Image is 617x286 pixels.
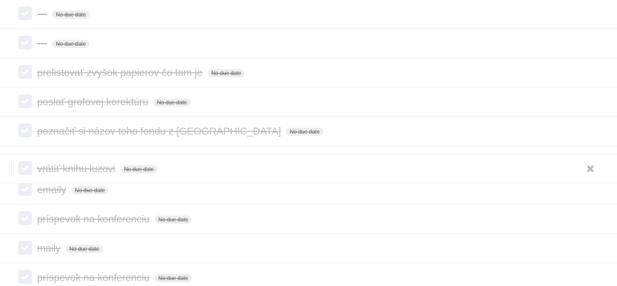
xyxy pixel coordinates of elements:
span: No due date [66,245,103,253]
span: No due date [155,274,192,282]
span: maily [37,243,63,254]
label: Done [18,94,32,108]
span: No due date [286,128,323,136]
span: emaily [37,184,69,195]
span: No due date [153,98,190,107]
span: No due date [52,40,89,48]
span: vrátiť knihu luzovi [37,163,118,174]
label: Done [18,211,32,225]
span: No due date [52,11,89,19]
span: No due date [71,186,108,194]
span: príspevok na konferenciu [37,272,152,283]
span: --- [37,8,49,20]
span: No due date [120,165,157,173]
span: --- [37,38,49,49]
label: Done [18,65,32,79]
label: Done [18,161,32,175]
span: poslať grofovej korektúru [37,96,150,108]
span: poznačiť si názov toho fondu z [GEOGRAPHIC_DATA] [37,125,283,137]
span: No due date [155,216,192,224]
span: príspevok na konferenciu [37,213,152,225]
label: Done [18,36,32,49]
label: Done [18,182,32,196]
label: Done [18,270,32,284]
label: Done [18,241,32,254]
span: prelistovať zvyšok papierov čo tam je [37,67,205,78]
span: No due date [208,69,245,77]
label: Done [18,6,32,20]
label: Done [18,124,32,137]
